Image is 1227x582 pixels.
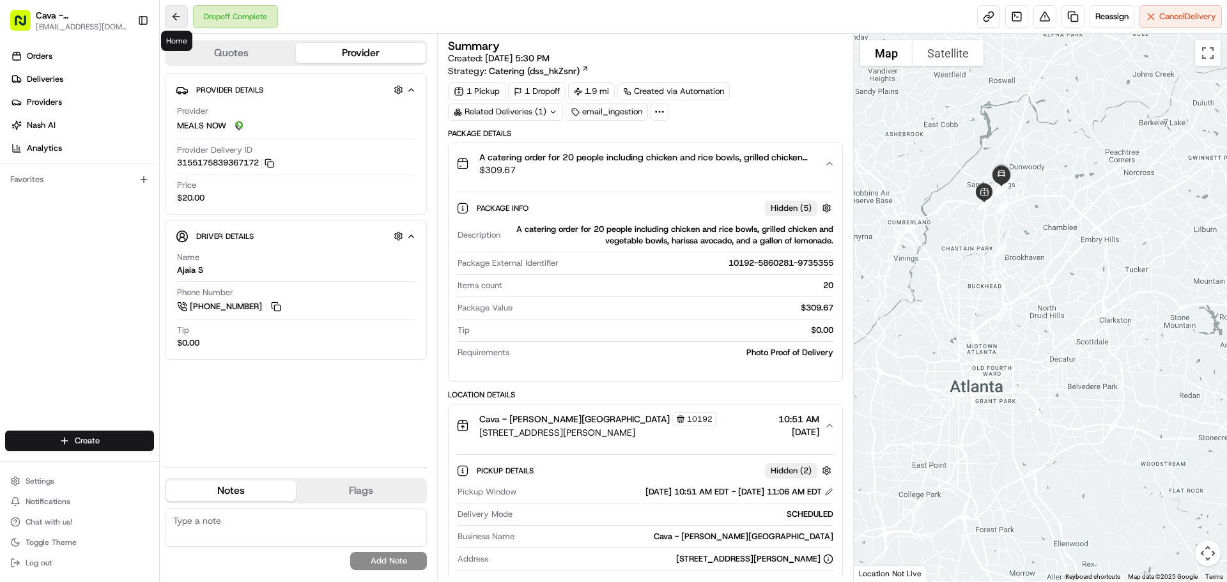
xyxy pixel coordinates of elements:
div: [STREET_ADDRESS][PERSON_NAME] [676,553,833,565]
button: Notifications [5,493,154,510]
button: Map camera controls [1195,540,1221,566]
span: Chat with us! [26,517,72,527]
button: Toggle Theme [5,533,154,551]
span: Notifications [26,496,70,507]
button: See all [198,164,233,179]
span: Catering (dss_hkZsnr) [489,65,580,77]
span: Provider Delivery ID [177,144,252,156]
div: Favorites [5,169,154,190]
div: We're available if you need us! [58,135,176,145]
a: Providers [5,92,159,112]
button: [EMAIL_ADDRESS][DOMAIN_NAME] [36,22,127,32]
button: Log out [5,554,154,572]
a: Catering (dss_hkZsnr) [489,65,589,77]
button: 3155175839367172 [177,157,274,169]
img: Nash [13,13,38,38]
span: Requirements [458,347,509,358]
button: Show street map [860,40,913,66]
span: Tip [177,325,189,336]
span: Package Info [477,203,531,213]
span: Description [458,229,500,241]
div: 20 [507,280,833,291]
button: Notes [166,480,296,501]
div: 3 [989,194,1014,218]
span: Reassign [1095,11,1129,22]
a: Open this area in Google Maps (opens a new window) [857,565,899,581]
span: Hidden ( 5 ) [771,203,812,214]
span: [STREET_ADDRESS][PERSON_NAME] [479,426,717,439]
div: 2 [987,238,1011,262]
div: 10 [975,179,999,203]
span: Toggle Theme [26,537,77,548]
div: Location Details [448,390,842,400]
span: Driver Details [196,231,254,241]
div: A catering order for 20 people including chicken and rice bowls, grilled chicken and vegetable bo... [449,184,842,381]
span: Hidden ( 2 ) [771,465,812,477]
button: Cava - [PERSON_NAME][GEOGRAPHIC_DATA]10192[STREET_ADDRESS][PERSON_NAME]10:51 AM[DATE] [449,404,842,447]
img: Google [857,565,899,581]
button: Keyboard shortcuts [1065,572,1120,581]
span: Orders [27,50,52,62]
span: Cancel Delivery [1159,11,1216,22]
button: Driver Details [176,226,416,247]
div: Start new chat [58,122,210,135]
div: A catering order for 20 people including chicken and rice bowls, grilled chicken and vegetable bo... [505,224,833,247]
a: Deliveries [5,69,159,89]
div: Location Not Live [854,565,927,581]
span: Create [75,435,100,447]
span: $309.67 [479,164,814,176]
button: A catering order for 20 people including chicken and rice bowls, grilled chicken and vegetable bo... [449,143,842,184]
a: Analytics [5,138,159,158]
img: 1736555255976-a54dd68f-1ca7-489b-9aae-adbdc363a1c4 [26,199,36,209]
span: [DATE] 5:30 PM [485,52,550,64]
span: $20.00 [177,192,204,204]
button: Quotes [166,43,296,63]
div: Package Details [448,128,842,139]
div: 9 [973,190,997,215]
span: Knowledge Base [26,286,98,298]
span: Price [177,180,196,191]
span: Settings [26,476,54,486]
button: Settings [5,472,154,490]
img: Joana Marie Avellanoza [13,220,33,241]
span: Provider [177,105,208,117]
a: Terms (opens in new tab) [1205,573,1223,580]
img: melas_now_logo.png [231,118,247,134]
div: $0.00 [475,325,833,336]
span: Cava - [PERSON_NAME][GEOGRAPHIC_DATA] [479,413,670,425]
span: Tip [458,325,470,336]
button: Toggle fullscreen view [1195,40,1221,66]
span: API Documentation [121,286,205,298]
button: Provider [296,43,426,63]
a: [PHONE_NUMBER] [177,300,283,314]
img: 8571987876998_91fb9ceb93ad5c398215_72.jpg [27,122,50,145]
span: Analytics [27,142,62,154]
button: Flags [296,480,426,501]
span: Package Value [458,302,513,314]
span: Nash AI [27,119,56,131]
img: Wisdom Oko [13,186,33,211]
div: Created via Automation [617,82,730,100]
span: Wisdom [PERSON_NAME] [40,198,136,208]
span: [DATE] [778,425,819,438]
div: Home [161,31,192,51]
span: Log out [26,558,52,568]
div: Cava - [PERSON_NAME][GEOGRAPHIC_DATA] [520,531,833,542]
div: $309.67 [518,302,833,314]
span: Business Name [458,531,514,542]
span: [PERSON_NAME] [PERSON_NAME] [40,233,169,243]
div: 10192-5860281-9735355 [564,257,833,269]
button: Start new chat [217,126,233,141]
button: Cava - [PERSON_NAME][GEOGRAPHIC_DATA] [36,9,127,22]
div: email_ingestion [566,103,648,121]
div: 1 [989,300,1013,325]
button: Reassign [1090,5,1134,28]
span: Pylon [127,317,155,326]
a: 💻API Documentation [103,280,210,303]
span: Items count [458,280,502,291]
button: Hidden (5) [765,200,835,216]
span: Provider Details [196,85,263,95]
span: 10192 [687,414,713,424]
